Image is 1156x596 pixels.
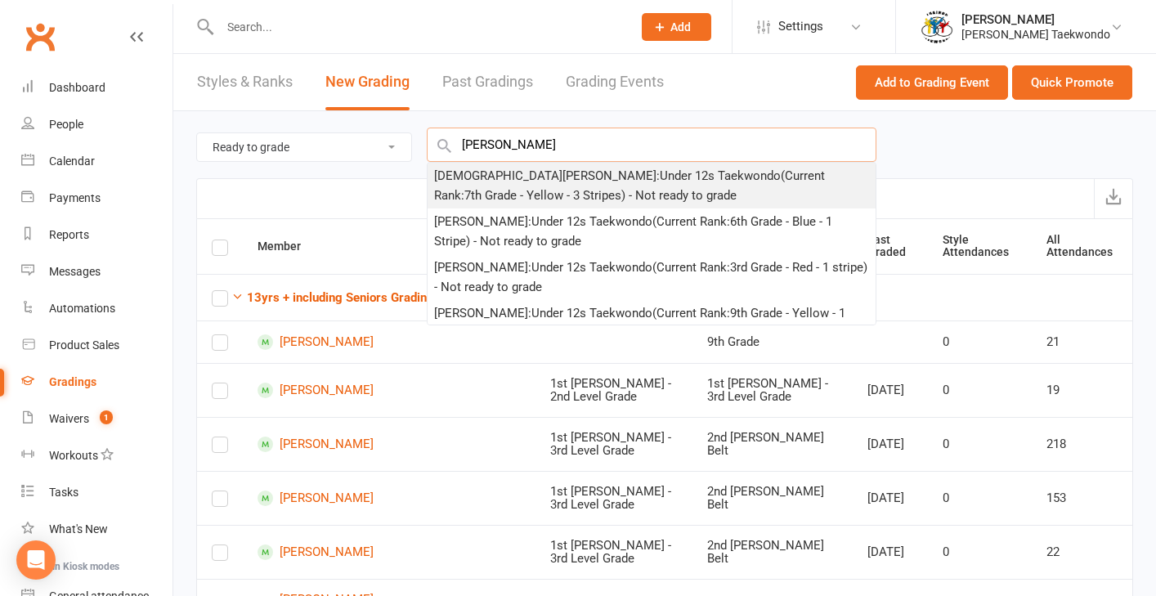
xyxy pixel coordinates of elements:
input: Add Member to Report [427,128,876,162]
div: [PERSON_NAME] : Under 12s Taekwondo (Current Rank: 9th Grade - Yellow - 1 Stripe ) - Not ready to... [434,303,869,343]
td: [DATE] [853,525,928,579]
td: 0 [928,363,1032,417]
a: People [21,106,173,143]
a: Clubworx [20,16,60,57]
td: 153 [1032,471,1132,525]
a: [PERSON_NAME] [258,334,463,350]
a: [PERSON_NAME] [258,544,463,560]
th: Last Graded [853,219,928,274]
a: Past Gradings [442,54,533,110]
div: Open Intercom Messenger [16,540,56,580]
div: Automations [49,302,115,315]
div: Dashboard [49,81,105,94]
a: Messages [21,253,173,290]
a: Waivers 1 [21,401,173,437]
td: 21 [1032,320,1132,363]
td: 1st [PERSON_NAME] - 3rd Level Grade [535,417,692,471]
td: 19 [1032,363,1132,417]
div: [PERSON_NAME] : Under 12s Taekwondo (Current Rank: 3rd Grade - Red - 1 stripe ) - Not ready to grade [434,258,869,297]
button: Add to Grading Event [856,65,1008,100]
button: 13yrs + including Seniors Grading Ranks [231,288,472,307]
a: Styles & Ranks [197,54,293,110]
a: [PERSON_NAME] [258,383,463,398]
a: Gradings [21,364,173,401]
a: Grading Events [566,54,664,110]
a: Automations [21,290,173,327]
input: Search... [215,16,621,38]
th: All Attendances [1032,219,1132,274]
td: 22 [1032,525,1132,579]
a: Payments [21,180,173,217]
div: [PERSON_NAME] : Under 12s Taekwondo (Current Rank: 6th Grade - Blue - 1 Stripe ) - Not ready to g... [434,212,869,251]
div: Tasks [49,486,78,499]
div: Payments [49,191,101,204]
td: 2nd [PERSON_NAME] Belt [692,471,853,525]
div: Reports [49,228,89,241]
div: [PERSON_NAME] [961,12,1110,27]
a: New Grading [325,54,410,110]
span: Settings [778,8,823,45]
td: 1st [PERSON_NAME] - 3rd Level Grade [692,363,853,417]
a: Reports [21,217,173,253]
td: 0 [928,320,1032,363]
div: People [49,118,83,131]
strong: 13yrs + including Seniors Grading Ranks [247,290,472,305]
td: 9th Grade [692,320,853,363]
td: 0 [928,471,1032,525]
span: Add [670,20,691,34]
td: 2nd [PERSON_NAME] Belt [692,525,853,579]
button: Quick Promote [1012,65,1132,100]
a: Tasks [21,474,173,511]
td: 2nd [PERSON_NAME] Belt [692,417,853,471]
div: Messages [49,265,101,278]
th: Style Attendances [928,219,1032,274]
div: [DEMOGRAPHIC_DATA][PERSON_NAME] : Under 12s Taekwondo (Current Rank: 7th Grade - Yellow - 3 Strip... [434,166,869,205]
td: [DATE] [853,471,928,525]
td: 218 [1032,417,1132,471]
a: Dashboard [21,69,173,106]
div: Calendar [49,155,95,168]
td: 1st [PERSON_NAME] - 2nd Level Grade [535,363,692,417]
span: 1 [100,410,113,424]
td: 0 [928,525,1032,579]
div: What's New [49,522,108,536]
div: Product Sales [49,338,119,352]
div: Workouts [49,449,98,462]
a: [PERSON_NAME] [258,491,463,506]
button: Add [642,13,711,41]
a: Workouts [21,437,173,474]
a: Calendar [21,143,173,180]
th: Member [243,219,477,274]
a: Product Sales [21,327,173,364]
td: 1st [PERSON_NAME] - 3rd Level Grade [535,471,692,525]
th: Select all [197,219,243,274]
td: [DATE] [853,417,928,471]
td: 0 [928,417,1032,471]
div: [PERSON_NAME] Taekwondo [961,27,1110,42]
a: [PERSON_NAME] [258,437,463,452]
td: 1st [PERSON_NAME] - 3rd Level Grade [535,525,692,579]
div: Waivers [49,412,89,425]
td: [DATE] [853,363,928,417]
div: Gradings [49,375,96,388]
a: What's New [21,511,173,548]
img: thumb_image1638236014.png [921,11,953,43]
